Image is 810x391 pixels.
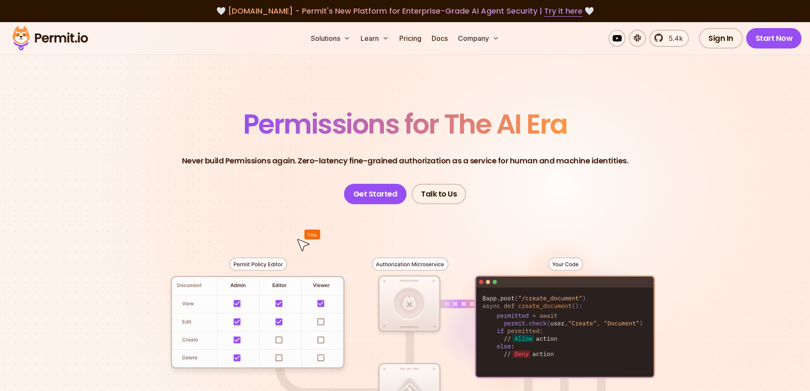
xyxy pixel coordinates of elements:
[412,184,466,204] a: Talk to Us
[746,28,802,49] a: Start Now
[544,6,583,17] a: Try it here
[9,24,92,53] img: Permit logo
[228,6,583,16] span: [DOMAIN_NAME] - Permit's New Platform for Enterprise-Grade AI Agent Security |
[699,28,743,49] a: Sign In
[307,30,354,47] button: Solutions
[428,30,451,47] a: Docs
[396,30,425,47] a: Pricing
[344,184,407,204] a: Get Started
[20,5,790,17] div: 🤍 🤍
[649,30,689,47] a: 5.4k
[182,155,628,167] p: Never build Permissions again. Zero-latency fine-grained authorization as a service for human and...
[664,33,683,43] span: 5.4k
[455,30,503,47] button: Company
[243,105,567,143] span: Permissions for The AI Era
[357,30,392,47] button: Learn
